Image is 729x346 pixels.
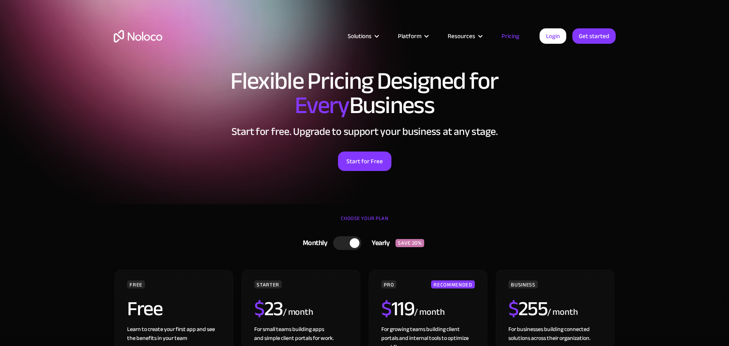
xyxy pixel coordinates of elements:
div: PRO [381,280,396,288]
div: FREE [127,280,145,288]
a: Get started [572,28,616,44]
div: / month [414,306,444,319]
div: Monthly [293,237,334,249]
div: Yearly [361,237,395,249]
div: Platform [388,31,438,41]
div: STARTER [254,280,281,288]
div: / month [547,306,578,319]
h2: Free [127,299,162,319]
h2: 255 [508,299,547,319]
h1: Flexible Pricing Designed for Business [114,69,616,117]
div: Solutions [348,31,372,41]
div: SAVE 20% [395,239,424,247]
a: Start for Free [338,152,391,171]
a: Login [540,28,566,44]
div: Platform [398,31,421,41]
a: Pricing [491,31,529,41]
div: Resources [438,31,491,41]
h2: Start for free. Upgrade to support your business at any stage. [114,126,616,138]
div: Solutions [338,31,388,41]
span: $ [508,290,519,328]
div: / month [283,306,313,319]
span: $ [254,290,264,328]
span: $ [381,290,391,328]
h2: 119 [381,299,414,319]
a: home [114,30,162,43]
div: Resources [448,31,475,41]
div: BUSINESS [508,280,538,288]
div: CHOOSE YOUR PLAN [114,212,616,233]
div: RECOMMENDED [431,280,474,288]
span: Every [295,83,349,128]
h2: 23 [254,299,283,319]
